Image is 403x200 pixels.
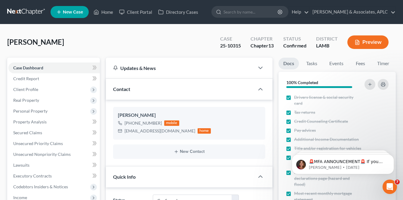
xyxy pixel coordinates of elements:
span: Credit Counseling Certificate [294,118,348,124]
a: Case Dashboard [8,62,100,73]
span: Drivers license & social security card [294,94,361,106]
div: [PERSON_NAME] [118,112,260,119]
span: Real Property [13,98,39,103]
div: [PHONE_NUMBER] [125,120,162,126]
div: [EMAIL_ADDRESS][DOMAIN_NAME] [125,128,195,134]
a: Docs [278,58,299,69]
span: Executory Contracts [13,173,52,178]
a: Timer [372,58,394,69]
a: Unsecured Priority Claims [8,138,100,149]
span: Contact [113,86,130,92]
a: Credit Report [8,73,100,84]
iframe: Intercom notifications message [283,142,403,184]
div: LAMB [316,42,338,49]
span: Tax returns [294,109,315,115]
strong: 100% Completed [286,80,318,85]
span: Property Analysis [13,119,47,124]
a: Home [91,7,116,17]
div: Case [220,35,241,42]
span: Case Dashboard [13,65,43,70]
a: Tasks [301,58,322,69]
div: Status [283,35,306,42]
span: Additional Income Documentation [294,136,359,142]
span: Lawsuits [13,162,29,168]
span: Codebtors Insiders & Notices [13,184,68,189]
span: Income [13,195,27,200]
span: 13 [268,43,274,48]
span: New Case [63,10,83,14]
input: Search by name... [223,6,278,17]
a: Help [289,7,309,17]
span: Pay advices [294,127,316,133]
span: Credit Report [13,76,39,81]
span: Unsecured Priority Claims [13,141,63,146]
span: Personal Property [13,108,48,114]
div: Chapter [251,35,274,42]
span: [PERSON_NAME] [7,38,64,46]
button: Preview [347,35,389,49]
a: Fees [351,58,370,69]
div: Updates & News [113,65,247,71]
span: Secured Claims [13,130,42,135]
a: Secured Claims [8,127,100,138]
div: Chapter [251,42,274,49]
a: Unsecured Nonpriority Claims [8,149,100,160]
span: Quick Info [113,174,136,180]
div: mobile [164,120,179,126]
a: Executory Contracts [8,171,100,181]
a: Property Analysis [8,117,100,127]
a: Events [325,58,348,69]
a: Client Portal [116,7,155,17]
div: 25-10315 [220,42,241,49]
button: New Contact [118,149,260,154]
div: District [316,35,338,42]
span: Unsecured Nonpriority Claims [13,152,71,157]
span: Client Profile [13,87,38,92]
div: Confirmed [283,42,306,49]
a: Lawsuits [8,160,100,171]
span: 7 [395,180,400,184]
iframe: Intercom live chat [383,180,397,194]
a: Directory Cases [155,7,201,17]
a: [PERSON_NAME] & Associates, APLC [309,7,395,17]
div: home [198,128,211,134]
